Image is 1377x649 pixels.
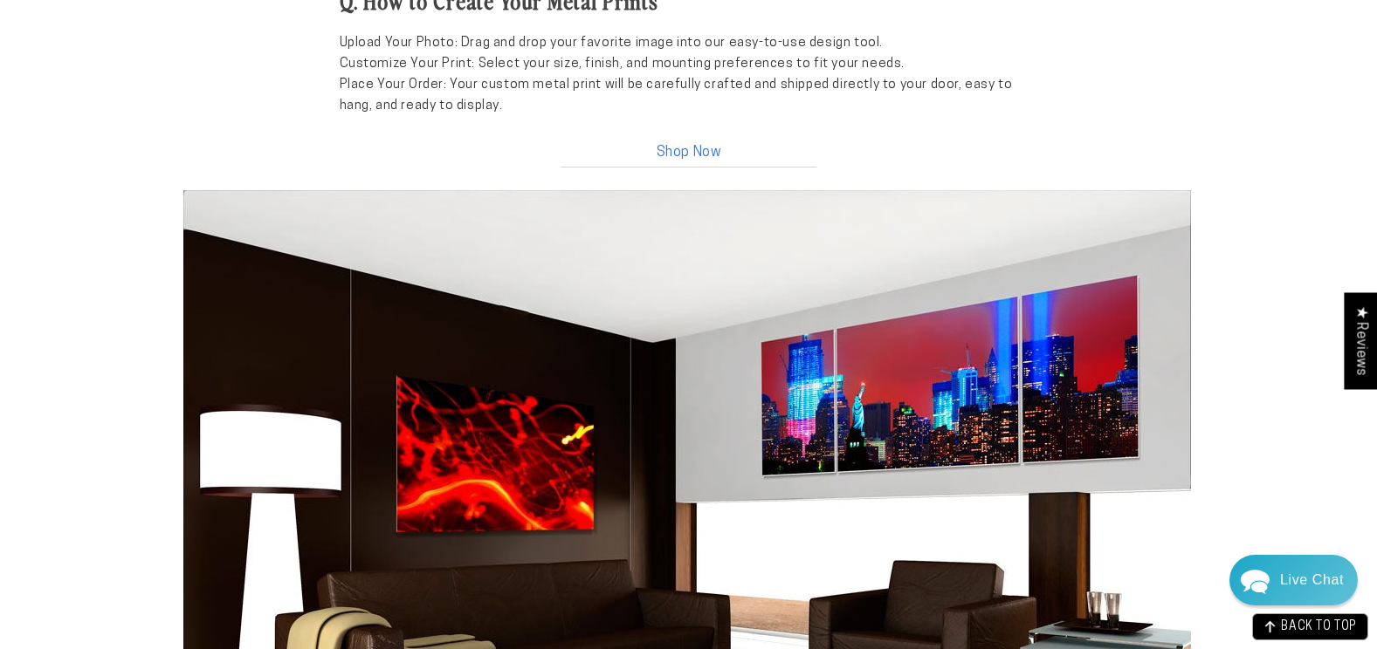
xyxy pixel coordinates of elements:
[1280,555,1344,605] div: Contact Us Directly
[558,130,820,167] a: Shop Now
[340,33,1038,117] p: Upload Your Photo: Drag and drop your favorite image into our easy-to-use design tool. Customize ...
[1281,621,1357,633] span: BACK TO TOP
[1344,292,1377,389] div: Click to open Judge.me floating reviews tab
[1229,555,1358,605] div: Chat widget toggle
